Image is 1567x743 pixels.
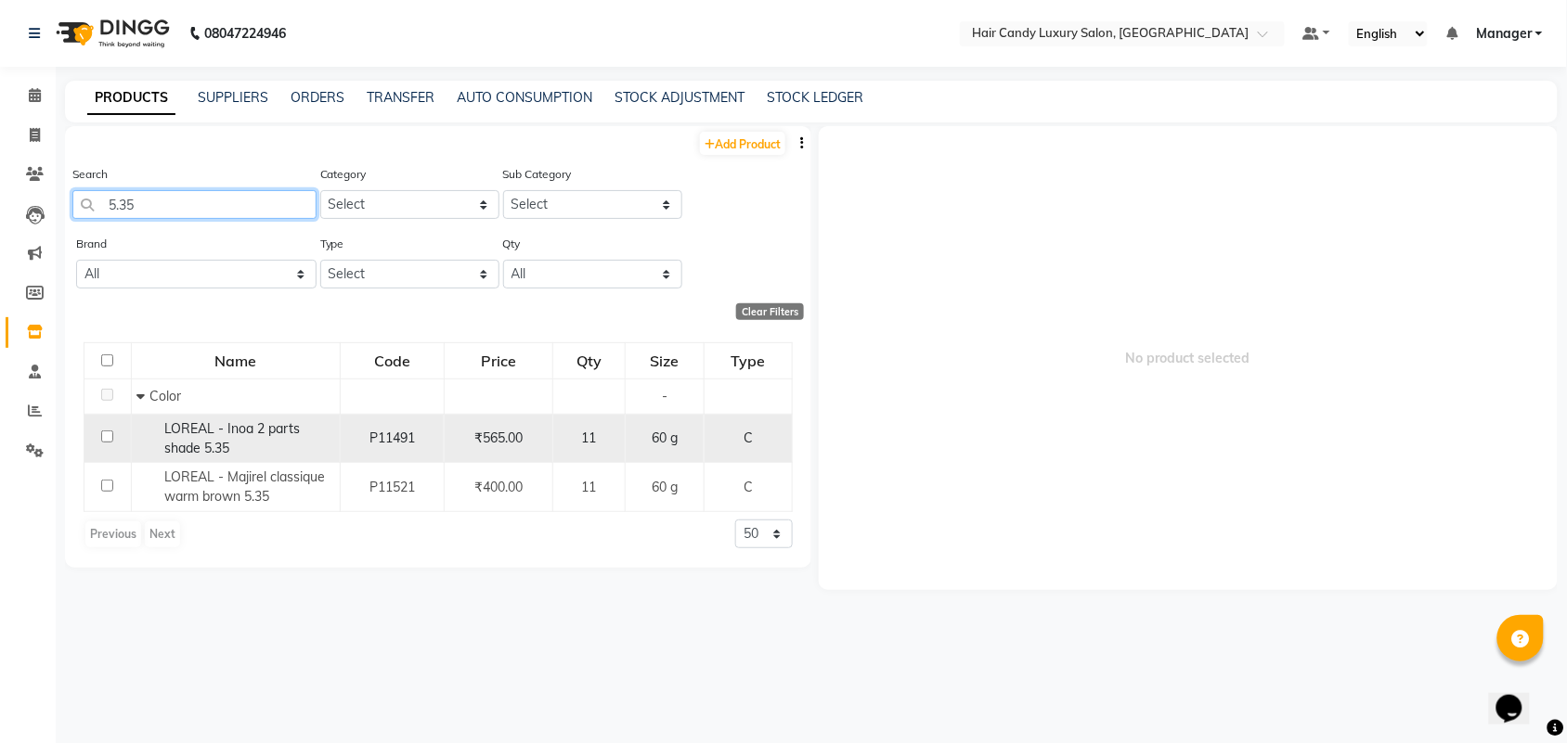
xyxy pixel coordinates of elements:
[369,429,415,446] span: P11491
[47,7,175,59] img: logo
[1476,24,1532,44] span: Manager
[474,479,523,495] span: ₹400.00
[133,344,339,378] div: Name
[204,7,286,59] b: 08047224946
[457,89,592,106] a: AUTO CONSUMPTION
[767,89,863,106] a: STOCK LEDGER
[744,479,753,495] span: C
[342,344,443,378] div: Code
[149,388,181,404] span: Color
[198,89,268,106] a: SUPPLIERS
[652,429,678,446] span: 60 g
[76,236,107,252] label: Brand
[291,89,344,106] a: ORDERS
[706,344,791,378] div: Type
[615,89,745,106] a: STOCK ADJUSTMENT
[1489,669,1548,724] iframe: chat widget
[446,344,551,378] div: Price
[819,126,1558,590] span: No product selected
[554,344,624,378] div: Qty
[369,479,415,495] span: P11521
[72,190,317,219] input: Search by product name or code
[744,429,753,446] span: C
[136,388,149,404] span: Collapse Row
[474,429,523,446] span: ₹565.00
[582,479,597,495] span: 11
[367,89,434,106] a: TRANSFER
[87,82,175,115] a: PRODUCTS
[164,468,325,505] span: LOREAL - Majirel classique warm brown 5.35
[503,236,521,252] label: Qty
[503,166,572,183] label: Sub Category
[652,479,678,495] span: 60 g
[627,344,703,378] div: Size
[320,166,367,183] label: Category
[320,236,344,252] label: Type
[72,166,108,183] label: Search
[662,388,667,404] span: -
[582,429,597,446] span: 11
[164,420,300,456] span: LOREAL - Inoa 2 parts shade 5.35
[736,303,804,320] div: Clear Filters
[700,132,785,155] a: Add Product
